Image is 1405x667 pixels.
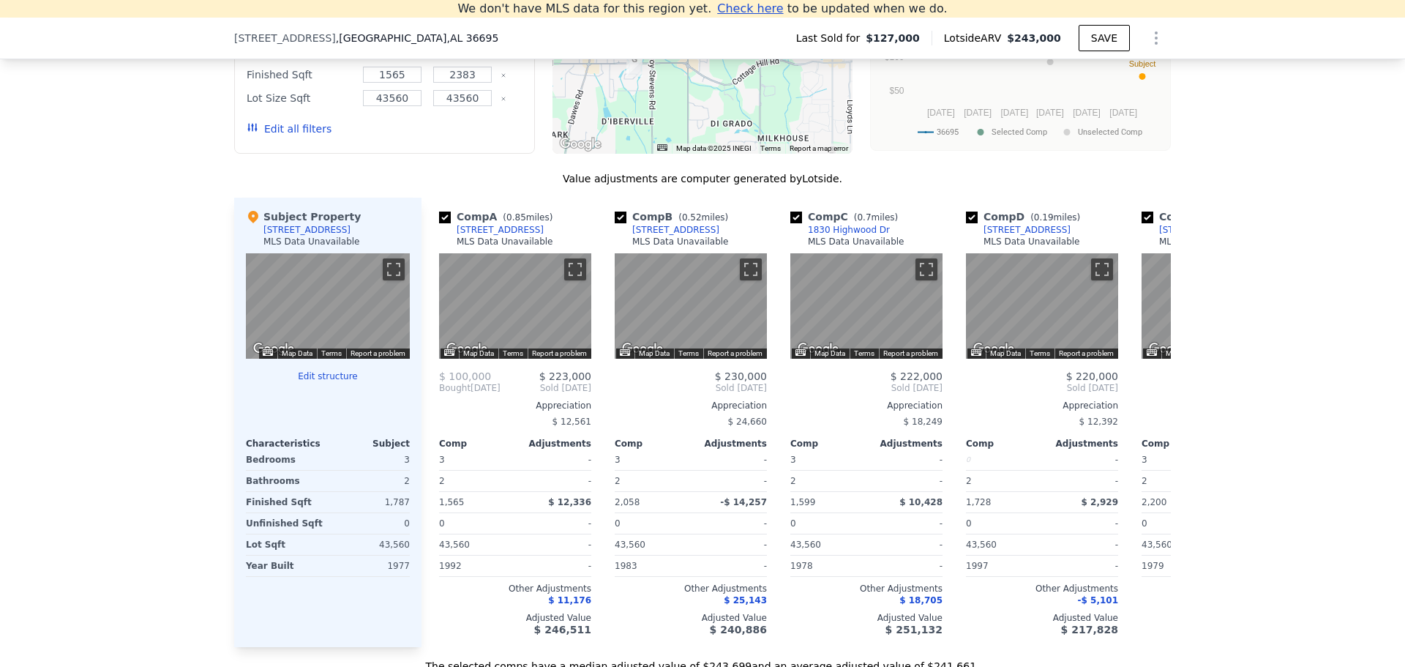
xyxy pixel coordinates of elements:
button: Keyboard shortcuts [620,349,630,356]
div: Bedrooms [246,450,325,470]
a: Open this area in Google Maps (opens a new window) [1145,340,1194,359]
div: Map [246,253,410,359]
span: Sold [DATE] [501,382,591,394]
div: 2 [615,471,688,491]
button: Keyboard shortcuts [444,349,454,356]
img: Google [794,340,842,359]
div: 1977 [331,556,410,576]
div: [DATE] [439,382,501,394]
button: Keyboard shortcuts [971,349,981,356]
div: Adjusted Value [1142,612,1294,624]
span: 2,200 [1142,497,1166,507]
span: 0.7 [857,212,871,223]
div: Comp C [790,209,904,224]
button: Map Data [814,349,845,359]
span: $ 100,000 [439,370,491,382]
div: - [518,450,591,470]
div: 0 [331,513,410,534]
span: 1,728 [966,497,991,507]
span: Map data ©2025 INEGI [676,144,752,152]
div: MLS Data Unavailable [1159,236,1256,247]
div: - [869,556,943,576]
a: Terms [1030,349,1050,357]
div: 2 [966,471,1039,491]
span: $ 222,000 [891,370,943,382]
text: [DATE] [927,108,955,118]
div: Other Adjustments [439,583,591,595]
div: Comp D [966,209,1086,224]
text: [DATE] [1036,108,1064,118]
div: MLS Data Unavailable [632,236,729,247]
span: 3 [439,455,445,465]
span: $127,000 [866,31,920,45]
div: 1997 [966,556,1039,576]
div: - [1045,450,1118,470]
button: SAVE [1079,25,1130,51]
div: Other Adjustments [1142,583,1294,595]
span: 1,599 [790,497,815,507]
div: - [518,534,591,555]
button: Map Data [282,349,312,359]
span: 43,560 [790,540,821,550]
div: - [869,534,943,555]
img: Google [556,135,604,154]
span: $ 2,929 [1082,497,1118,507]
div: MLS Data Unavailable [457,236,553,247]
span: ( miles) [672,212,734,223]
span: $ 18,705 [899,595,943,605]
a: Terms [678,349,699,357]
div: Street View [246,253,410,359]
a: Report a problem [708,349,763,357]
div: - [518,556,591,576]
div: 2 [1142,471,1215,491]
a: [STREET_ADDRESS] [1142,224,1246,236]
a: Open this area in Google Maps (opens a new window) [794,340,842,359]
div: - [1045,513,1118,534]
div: MLS Data Unavailable [808,236,904,247]
span: , AL 36695 [446,32,498,44]
span: $ 18,249 [904,417,943,427]
button: Keyboard shortcuts [795,349,806,356]
div: Map [615,253,767,359]
div: Bathrooms [246,471,325,491]
span: $ 223,000 [539,370,591,382]
div: Lot Size Sqft [247,88,354,108]
span: 1,565 [439,497,464,507]
span: ( miles) [497,212,558,223]
a: Report a problem [883,349,938,357]
span: ( miles) [848,212,904,223]
div: Street View [439,253,591,359]
div: - [694,534,767,555]
a: 1830 Highwood Dr [790,224,890,236]
div: Appreciation [439,400,591,411]
span: Sold [DATE] [615,382,767,394]
div: Unfinished Sqft [246,513,325,534]
text: $50 [889,86,904,96]
a: Report a problem [532,349,587,357]
div: - [1045,556,1118,576]
div: Comp B [615,209,734,224]
span: 0 [790,518,796,529]
button: Toggle fullscreen view [1091,258,1113,280]
div: 2 [331,471,410,491]
a: Open this area in Google Maps (opens a new window) [618,340,667,359]
div: 1,787 [331,492,410,513]
div: 3 [331,450,410,470]
div: Value adjustments are computer generated by Lotside . [234,171,1171,186]
img: Google [443,340,491,359]
text: [DATE] [1000,108,1028,118]
button: Keyboard shortcuts [657,144,667,151]
img: Google [618,340,667,359]
a: Open this area in Google Maps (opens a new window) [556,135,604,154]
span: $ 240,886 [710,624,767,636]
div: Map [1142,253,1294,359]
div: Comp [1142,438,1218,450]
text: Unselected Comp [1078,127,1142,137]
a: Open this area in Google Maps (opens a new window) [970,340,1018,359]
div: Adjustments [866,438,943,450]
div: Other Adjustments [790,583,943,595]
div: Lot Sqft [246,534,325,555]
span: 3 [1142,455,1147,465]
a: Terms [854,349,874,357]
div: [STREET_ADDRESS] [457,224,544,236]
